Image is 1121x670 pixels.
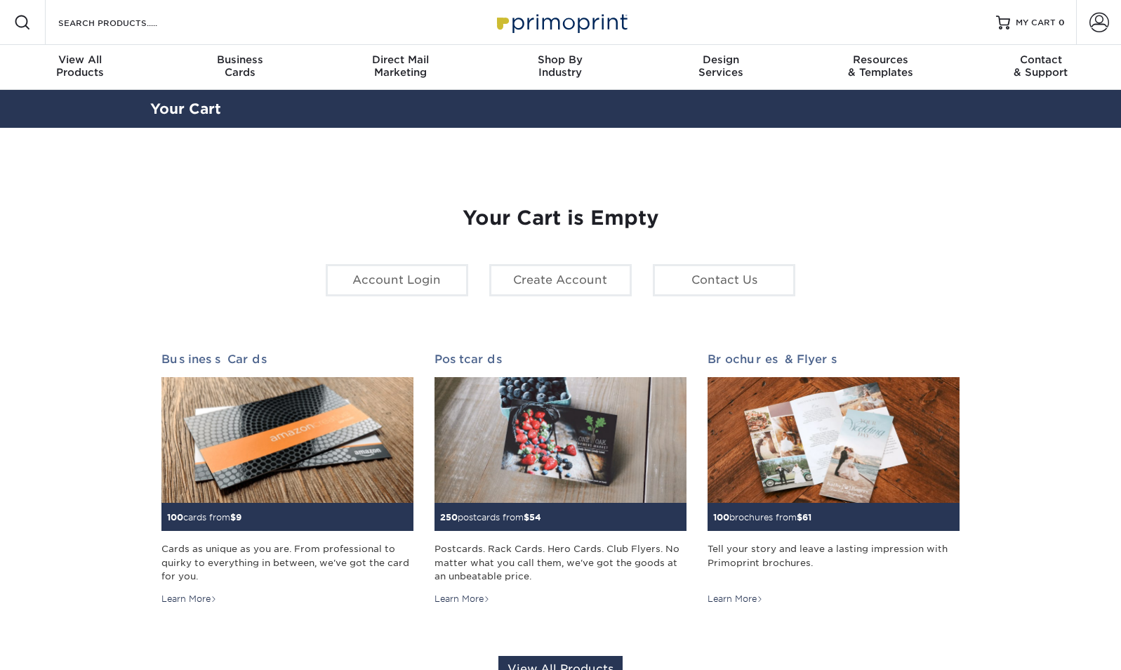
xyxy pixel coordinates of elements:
div: Cards [160,53,320,79]
div: Learn More [161,593,217,605]
a: Account Login [326,264,468,296]
input: SEARCH PRODUCTS..... [57,14,194,31]
span: 0 [1059,18,1065,27]
span: Resources [801,53,961,66]
img: Brochures & Flyers [708,377,960,504]
a: Brochures & Flyers 100brochures from$61 Tell your story and leave a lasting impression with Primo... [708,353,960,605]
a: Contact& Support [961,45,1121,90]
a: Resources& Templates [801,45,961,90]
div: & Templates [801,53,961,79]
div: Postcards. Rack Cards. Hero Cards. Club Flyers. No matter what you call them, we've got the goods... [435,542,686,583]
span: 100 [713,512,729,523]
h2: Brochures & Flyers [708,353,960,366]
a: Postcards 250postcards from$54 Postcards. Rack Cards. Hero Cards. Club Flyers. No matter what you... [435,353,686,605]
span: Contact [961,53,1121,66]
img: Postcards [435,377,686,504]
div: Services [641,53,801,79]
a: Contact Us [653,264,795,296]
span: MY CART [1016,17,1056,29]
div: Learn More [435,593,490,605]
span: 9 [236,512,241,523]
div: Cards as unique as you are. From professional to quirky to everything in between, we've got the c... [161,542,413,583]
span: Business [160,53,320,66]
div: Learn More [708,593,763,605]
h1: Your Cart is Empty [161,206,960,230]
small: postcards from [440,512,541,523]
span: Direct Mail [320,53,480,66]
h2: Business Cards [161,353,413,366]
a: BusinessCards [160,45,320,90]
h2: Postcards [435,353,686,366]
a: Direct MailMarketing [320,45,480,90]
a: Business Cards 100cards from$9 Cards as unique as you are. From professional to quirky to everyth... [161,353,413,605]
img: Business Cards [161,377,413,504]
img: Primoprint [491,7,631,37]
span: Design [641,53,801,66]
span: 100 [167,512,183,523]
span: 61 [802,512,811,523]
span: Shop By [480,53,640,66]
span: $ [524,512,529,523]
span: 54 [529,512,541,523]
a: Create Account [489,264,632,296]
small: brochures from [713,512,811,523]
a: DesignServices [641,45,801,90]
div: Marketing [320,53,480,79]
span: $ [230,512,236,523]
span: $ [797,512,802,523]
a: Shop ByIndustry [480,45,640,90]
div: & Support [961,53,1121,79]
div: Industry [480,53,640,79]
small: cards from [167,512,241,523]
span: 250 [440,512,458,523]
a: Your Cart [150,100,221,117]
div: Tell your story and leave a lasting impression with Primoprint brochures. [708,542,960,583]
